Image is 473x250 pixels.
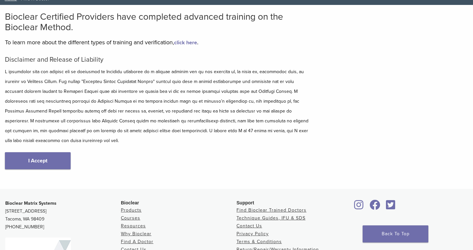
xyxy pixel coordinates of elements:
a: Bioclear [367,204,382,210]
a: Technique Guides, IFU & SDS [236,215,305,221]
p: [STREET_ADDRESS] Tacoma, WA 98409 [PHONE_NUMBER] [5,199,121,231]
a: Find A Doctor [121,239,153,244]
p: L ipsumdolor sita con adipisc eli se doeiusmod te Incididu utlaboree do m aliquae adminim ven qu ... [5,67,310,146]
h5: Disclaimer and Release of Liability [5,56,310,64]
a: Why Bioclear [121,231,151,237]
a: Contact Us [236,223,262,229]
span: Bioclear [121,200,139,205]
a: Terms & Conditions [236,239,282,244]
a: Bioclear [384,204,397,210]
a: Privacy Policy [236,231,269,237]
a: click here [174,39,197,46]
a: Back To Top [363,225,428,242]
p: To learn more about the different types of training and verification, . [5,37,310,47]
a: Products [121,207,142,213]
h2: Bioclear Certified Providers have completed advanced training on the Bioclear Method. [5,11,310,32]
a: Find Bioclear Trained Doctors [236,207,306,213]
a: I Accept [5,152,71,169]
a: Resources [121,223,146,229]
span: Support [236,200,254,205]
a: Bioclear [352,204,366,210]
strong: Bioclear Matrix Systems [5,200,56,206]
a: Courses [121,215,140,221]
